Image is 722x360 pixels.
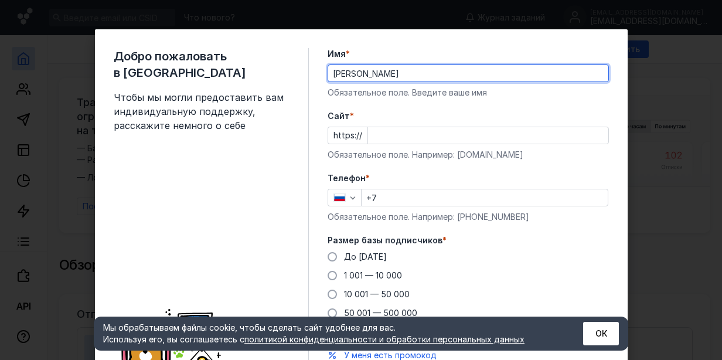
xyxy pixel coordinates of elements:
[328,211,609,223] div: Обязательное поле. Например: [PHONE_NUMBER]
[103,322,554,345] div: Мы обрабатываем файлы cookie, чтобы сделать сайт удобнее для вас. Используя его, вы соглашаетесь c
[244,334,525,344] a: политикой конфиденциальности и обработки персональных данных
[344,350,437,360] span: У меня есть промокод
[328,48,346,60] span: Имя
[583,322,619,345] button: ОК
[114,90,290,133] span: Чтобы мы могли предоставить вам индивидуальную поддержку, расскажите немного о себе
[328,235,442,246] span: Размер базы подписчиков
[344,252,387,261] span: До [DATE]
[328,172,366,184] span: Телефон
[328,149,609,161] div: Обязательное поле. Например: [DOMAIN_NAME]
[344,308,417,318] span: 50 001 — 500 000
[344,289,410,299] span: 10 001 — 50 000
[328,87,609,99] div: Обязательное поле. Введите ваше имя
[114,48,290,81] span: Добро пожаловать в [GEOGRAPHIC_DATA]
[328,110,350,122] span: Cайт
[344,270,402,280] span: 1 001 — 10 000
